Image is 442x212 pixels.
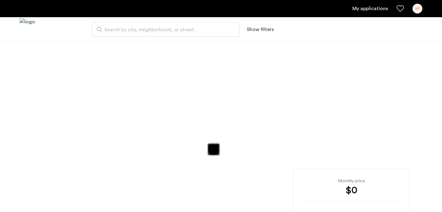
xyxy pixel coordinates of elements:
[104,26,222,33] span: Search by city, neighborhood, or street.
[303,184,400,196] div: $0
[397,5,404,12] a: Favorites
[413,4,422,13] div: KP
[303,178,400,184] div: Monthly price
[247,26,274,33] button: Show or hide filters
[20,18,35,41] img: logo
[20,18,35,41] a: Cazamio logo
[92,22,239,37] input: Apartment Search
[352,5,388,12] a: My application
